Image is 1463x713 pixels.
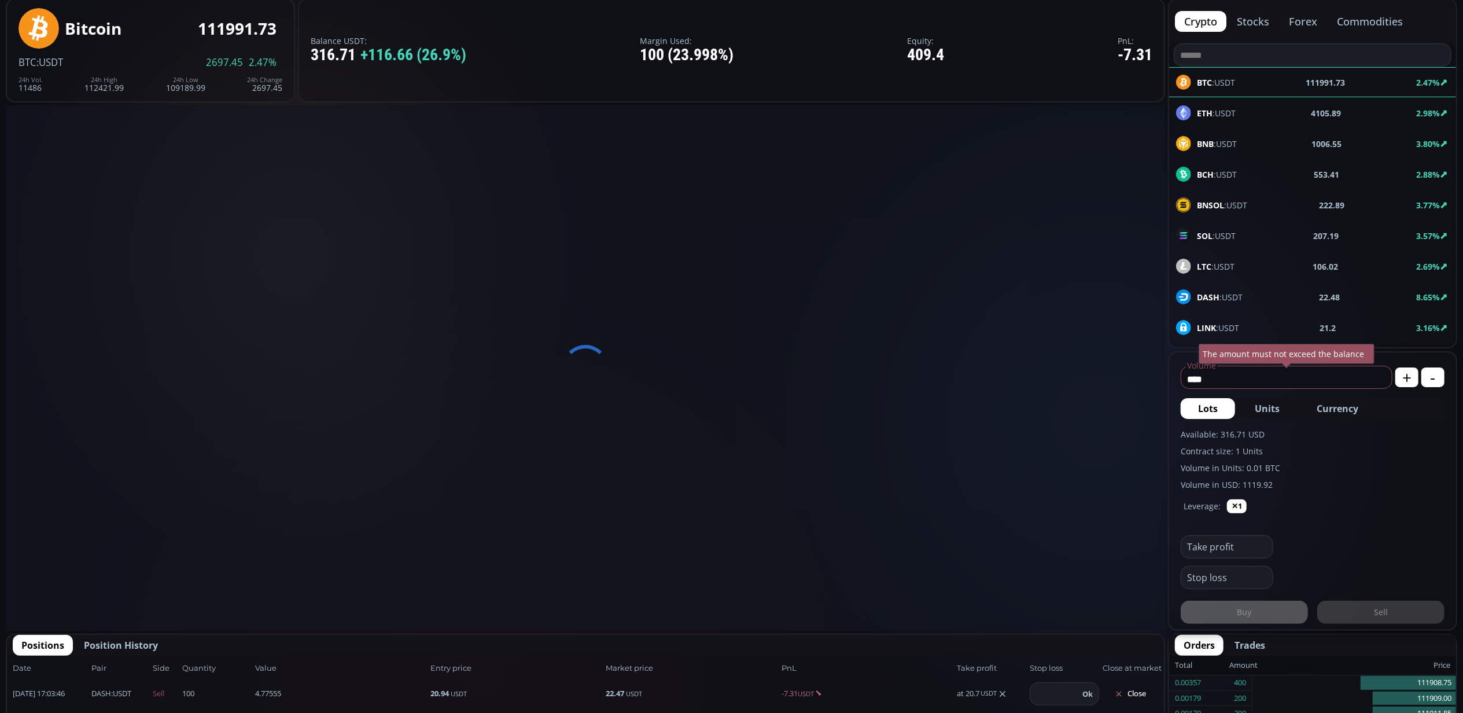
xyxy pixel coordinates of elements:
[13,663,88,674] span: Date
[91,688,131,700] span: :USDT
[1181,479,1444,491] label: Volume in USD: 1119.92
[1118,46,1152,64] div: -7.31
[1313,260,1338,273] b: 106.02
[1227,499,1247,513] button: ✕1
[360,46,466,64] span: +116.66 (26.9%)
[907,36,944,45] label: Equity:
[13,635,73,656] button: Positions
[1197,138,1237,150] span: :USDT
[1416,322,1440,333] b: 3.16%
[153,688,179,700] span: Sell
[1299,398,1376,419] button: Currency
[1079,688,1096,700] button: Ok
[1311,138,1342,150] b: 1006.55
[1175,675,1201,690] div: 0.00357
[19,76,43,83] div: 24h Vol.
[1197,291,1243,303] span: :USDT
[247,76,282,92] div: 2697.45
[430,688,449,699] b: 20.94
[907,46,944,64] div: 409.4
[1030,663,1099,674] span: Stop loss
[1197,261,1211,272] b: LTC
[21,638,64,652] span: Positions
[153,663,179,674] span: Side
[1314,168,1339,181] b: 553.41
[451,689,467,698] small: USDT
[782,663,953,674] span: PnL
[1197,230,1236,242] span: :USDT
[65,20,121,38] div: Bitcoin
[606,688,625,699] b: 22.47
[1197,168,1237,181] span: :USDT
[75,635,167,656] button: Position History
[1197,230,1213,241] b: SOL
[311,36,466,45] label: Balance USDT:
[311,46,466,64] div: 316.71
[1103,663,1158,674] span: Close at market
[84,76,124,83] div: 24h High
[1311,107,1341,119] b: 4105.89
[1255,402,1280,416] span: Units
[1197,200,1224,211] b: BNSOL
[640,36,734,45] label: Margin Used:
[1416,261,1440,272] b: 2.69%
[198,20,277,38] div: 111991.73
[1416,200,1440,211] b: 3.77%
[1319,291,1340,303] b: 22.48
[13,688,88,700] span: [DATE] 17:03:46
[1228,11,1278,32] button: stocks
[255,688,427,700] span: 4.77555
[1181,462,1444,474] label: Volume in Units: 0.01 BTC
[1416,292,1440,303] b: 8.65%
[166,76,205,83] div: 24h Low
[1197,322,1216,333] b: LINK
[1175,635,1224,656] button: Orders
[1421,367,1444,387] button: -
[981,689,997,699] small: USDT
[1197,138,1214,149] b: BNB
[1226,635,1274,656] button: Trades
[1416,108,1440,119] b: 2.98%
[1199,344,1374,364] div: The amount must not exceed the balance
[1416,230,1440,241] b: 3.57%
[1317,402,1358,416] span: Currency
[1181,428,1444,440] label: Available: 316.71 USD
[798,689,814,698] small: USDT
[1280,11,1326,32] button: forex
[957,688,1026,700] div: at 20.7
[1175,11,1226,32] button: crypto
[182,663,252,674] span: Quantity
[1234,691,1246,706] div: 200
[430,663,602,674] span: Entry price
[249,57,277,68] span: 2.47%
[19,56,36,69] span: BTC
[1234,675,1246,690] div: 400
[1197,292,1219,303] b: DASH
[1184,500,1221,512] label: Leverage:
[1103,685,1158,703] button: Close
[1252,691,1456,707] div: 111909.00
[1198,402,1218,416] span: Lots
[1328,11,1412,32] button: commodities
[1197,260,1234,273] span: :USDT
[182,688,252,700] span: 100
[957,663,1026,674] span: Take profit
[91,663,149,674] span: Pair
[1416,138,1440,149] b: 3.80%
[166,76,205,92] div: 109189.99
[255,663,427,674] span: Value
[1197,108,1213,119] b: ETH
[1175,658,1229,673] div: Total
[627,689,643,698] small: USDT
[1175,691,1201,706] div: 0.00179
[19,76,43,92] div: 11486
[1181,398,1235,419] button: Lots
[1197,169,1214,180] b: BCH
[91,688,111,699] b: DASH
[640,46,734,64] div: 100 (23.998%)
[1416,169,1440,180] b: 2.88%
[1395,367,1418,387] button: +
[36,56,63,69] span: :USDT
[206,57,243,68] span: 2697.45
[1313,230,1339,242] b: 207.19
